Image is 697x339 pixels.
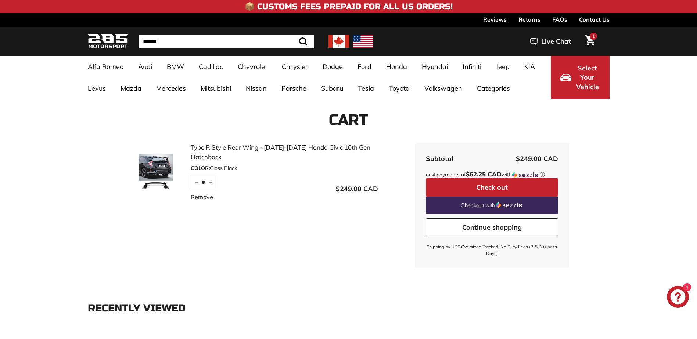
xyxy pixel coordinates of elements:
a: Audi [131,56,159,77]
a: Lexus [80,77,113,99]
a: Subaru [314,77,351,99]
button: Reduce item quantity by one [191,176,202,189]
span: $249.00 CAD [336,185,378,193]
a: Ford [350,56,379,77]
a: Checkout with [426,197,558,214]
a: Chrysler [274,56,315,77]
a: Continue shopping [426,218,558,237]
a: Alfa Romeo [80,56,131,77]
span: Live Chat [541,37,571,46]
a: BMW [159,56,191,77]
a: Reviews [483,13,507,26]
a: Type R Style Rear Wing - [DATE]-[DATE] Honda Civic 10th Gen Hatchback [191,143,378,161]
div: or 4 payments of$62.25 CADwithSezzle Click to learn more about Sezzle [426,171,558,178]
a: Mercedes [149,77,193,99]
a: Remove [191,193,213,201]
img: Sezzle [512,172,538,178]
a: Tesla [351,77,381,99]
a: Volkswagen [417,77,470,99]
span: Select Your Vehicle [575,63,600,92]
img: Logo_285_Motorsport_areodynamics_components [88,33,128,50]
a: Nissan [238,77,274,99]
inbox-online-store-chat: Shopify online store chat [665,286,691,310]
img: Type R Style Rear Wing - 2016-2021 Honda Civic 10th Gen Hatchback [128,154,183,190]
span: $62.25 CAD [466,170,502,178]
h4: 📦 Customs Fees Prepaid for All US Orders! [245,2,453,11]
a: Categories [470,77,517,99]
a: Mitsubishi [193,77,238,99]
a: Cart [581,29,599,54]
input: Search [139,35,314,48]
a: KIA [517,56,542,77]
a: Hyundai [414,56,455,77]
h1: Cart [88,112,610,128]
span: 1 [592,33,595,39]
a: Mazda [113,77,149,99]
button: Check out [426,178,558,197]
a: Dodge [315,56,350,77]
button: Live Chat [521,32,581,51]
div: Recently viewed [88,303,610,314]
a: FAQs [552,13,567,26]
button: Select Your Vehicle [551,56,610,99]
a: Returns [518,13,540,26]
div: Gloss Black [191,164,378,172]
a: Toyota [381,77,417,99]
span: COLOR: [191,165,210,171]
a: Cadillac [191,56,230,77]
button: Increase item quantity by one [205,176,216,189]
div: Subtotal [426,154,453,164]
a: Infiniti [455,56,489,77]
small: Shipping by UPS Oversized Tracked, No Duty Fees (2-5 Business Days) [426,244,558,257]
img: Sezzle [496,202,522,208]
a: Porsche [274,77,314,99]
a: Contact Us [579,13,610,26]
a: Honda [379,56,414,77]
a: Chevrolet [230,56,274,77]
a: Jeep [489,56,517,77]
span: $249.00 CAD [516,154,558,163]
div: or 4 payments of with [426,171,558,178]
